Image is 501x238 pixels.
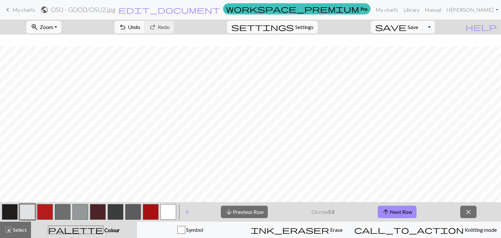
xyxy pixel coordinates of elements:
[13,7,35,13] span: My charts
[221,206,268,218] button: Previous Row
[371,21,423,33] button: Save
[119,22,127,32] span: undo
[373,3,401,16] a: My charts
[40,5,48,14] span: public
[382,207,390,216] span: arrow_upward
[31,22,38,32] span: zoom_in
[401,3,422,16] a: Library
[350,222,501,238] button: Knitting mode
[231,23,294,31] i: Settings
[4,4,35,15] a: My charts
[444,3,501,16] a: Hi[PERSON_NAME]
[464,207,472,216] span: close
[40,24,53,30] span: Zoom
[103,227,120,233] span: Colour
[354,225,464,234] span: call_to_action
[225,207,233,216] span: arrow_downward
[185,227,203,233] span: Symbol
[227,21,318,33] button: SettingsSettings
[223,3,371,14] a: Pro
[226,4,359,13] span: workspace_premium
[118,5,220,14] span: edit_document
[329,227,342,233] span: Erase
[137,222,244,238] button: Symbol
[26,21,61,33] button: Zoom
[114,21,145,33] button: Undo
[378,206,417,218] button: Next Row
[4,5,12,14] span: keyboard_arrow_left
[243,222,350,238] button: Erase
[4,225,12,234] span: highlight_alt
[31,222,137,238] button: Colour
[422,3,444,16] a: Manual
[231,22,294,32] span: settings
[251,225,329,234] span: ink_eraser
[311,208,334,216] p: On row
[328,209,334,215] strong: 53
[128,24,140,30] span: Undo
[465,22,497,32] span: help
[12,227,27,233] span: Select
[183,207,191,216] span: add
[295,23,313,31] span: Settings
[408,24,418,30] span: Save
[48,225,103,234] span: palette
[375,22,406,32] span: save
[464,227,497,233] span: Knitting mode
[51,6,115,13] h2: OSU - GOOD / OSU2.jpg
